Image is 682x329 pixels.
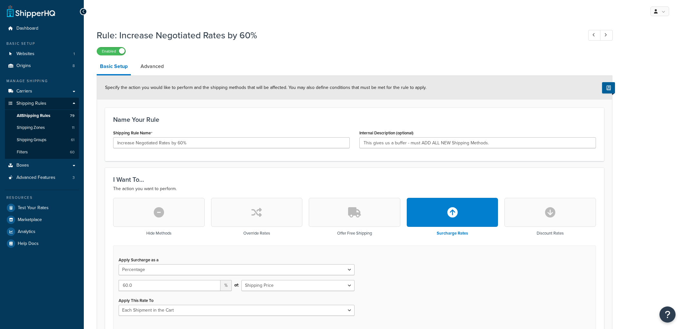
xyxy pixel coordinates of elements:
[5,146,79,158] li: Filters
[600,30,613,41] a: Next Record
[113,131,152,136] label: Shipping Rule Name
[5,78,79,84] div: Manage Shipping
[5,172,79,184] a: Advanced Features3
[437,231,468,236] h3: Surcharge Rates
[5,85,79,97] a: Carriers
[5,160,79,171] a: Boxes
[17,125,45,131] span: Shipping Zones
[18,205,49,211] span: Test Your Rates
[5,122,79,134] a: Shipping Zones11
[113,176,596,183] h3: I Want To...
[17,113,50,119] span: All Shipping Rules
[105,84,426,91] span: Specify the action you would like to perform and the shipping methods that will be affected. You ...
[16,175,55,180] span: Advanced Features
[18,241,39,247] span: Help Docs
[17,137,46,143] span: Shipping Groups
[5,110,79,122] a: AllShipping Rules79
[234,281,239,290] span: of:
[16,101,46,106] span: Shipping Rules
[5,172,79,184] li: Advanced Features
[73,63,75,69] span: 8
[5,146,79,158] a: Filters60
[588,30,601,41] a: Previous Record
[5,60,79,72] a: Origins8
[5,202,79,214] a: Test Your Rates
[5,23,79,34] a: Dashboard
[18,217,42,223] span: Marketplace
[5,122,79,134] li: Shipping Zones
[16,63,31,69] span: Origins
[337,231,372,236] h3: Offer Free Shipping
[5,98,79,159] li: Shipping Rules
[5,48,79,60] li: Websites
[97,47,125,55] label: Enabled
[5,60,79,72] li: Origins
[137,59,167,74] a: Advanced
[71,137,74,143] span: 61
[359,131,414,135] label: Internal Description (optional)
[113,185,596,193] p: The action you want to perform.
[5,195,79,200] div: Resources
[5,238,79,249] a: Help Docs
[70,113,74,119] span: 79
[16,163,29,168] span: Boxes
[659,306,676,323] button: Open Resource Center
[5,134,79,146] a: Shipping Groups61
[243,231,270,236] h3: Override Rates
[16,51,34,57] span: Websites
[16,89,32,94] span: Carriers
[5,98,79,110] a: Shipping Rules
[72,125,74,131] span: 11
[73,51,75,57] span: 1
[5,48,79,60] a: Websites1
[220,280,232,291] span: %
[5,41,79,46] div: Basic Setup
[602,82,615,93] button: Show Help Docs
[119,298,153,303] label: Apply This Rate To
[16,26,38,31] span: Dashboard
[17,150,28,155] span: Filters
[73,175,75,180] span: 3
[5,134,79,146] li: Shipping Groups
[97,59,131,75] a: Basic Setup
[113,116,596,123] h3: Name Your Rule
[119,257,159,262] label: Apply Surcharge as a
[18,229,35,235] span: Analytics
[537,231,564,236] h3: Discount Rates
[97,29,576,42] h1: Rule: Increase Negotiated Rates by 60%
[70,150,74,155] span: 60
[5,214,79,226] a: Marketplace
[146,231,171,236] h3: Hide Methods
[5,226,79,237] a: Analytics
